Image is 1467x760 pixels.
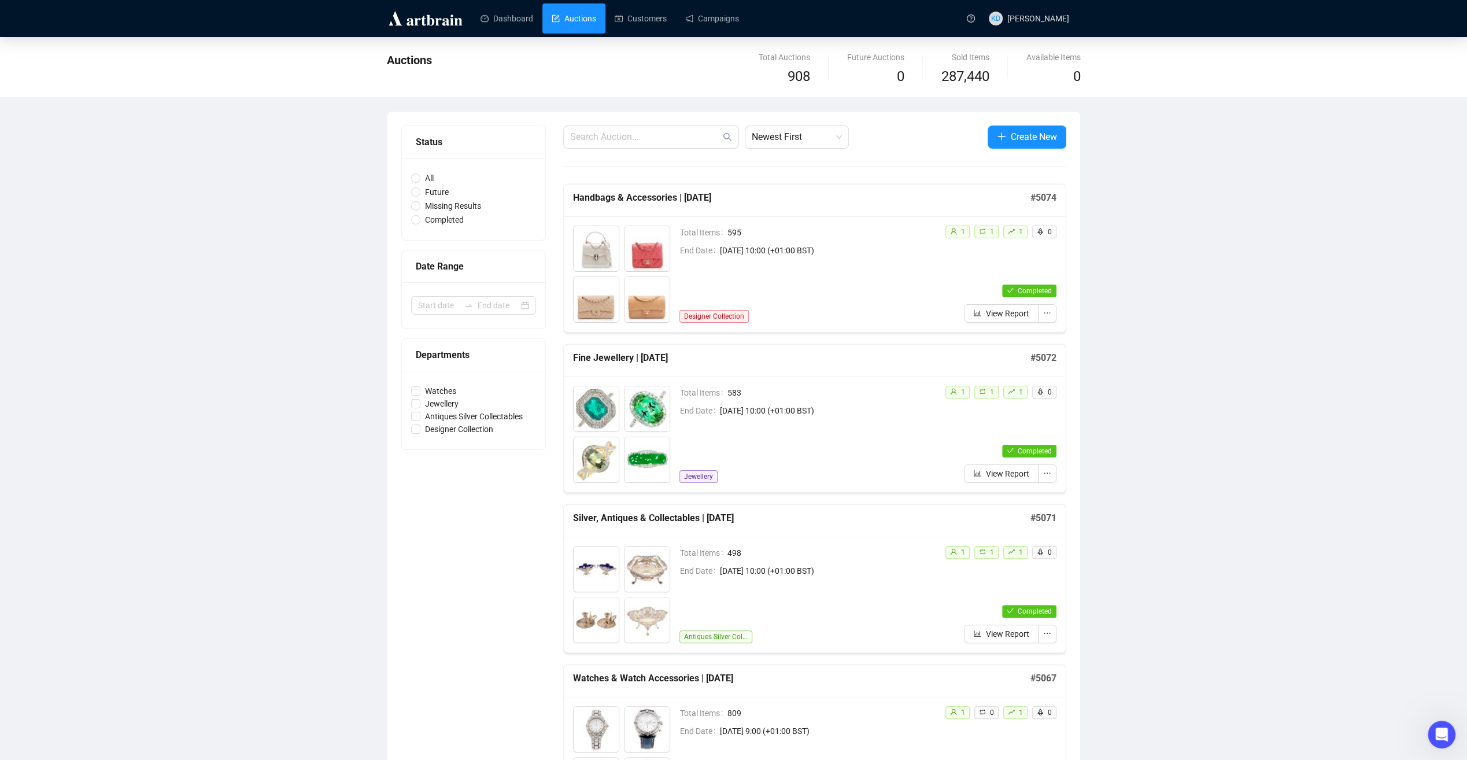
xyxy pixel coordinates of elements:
a: Handbags & Accessories | [DATE]#5074Total Items595End Date[DATE] 10:00 (+01:00 BST)Designer Colle... [563,184,1066,333]
span: 1 [1019,388,1023,396]
span: 1 [1019,709,1023,717]
span: [DATE] 10:00 (+01:00 BST) [720,244,936,257]
span: Missing Results [420,200,486,212]
span: to [464,301,473,310]
span: 0 [1048,228,1052,236]
span: Designer Collection [420,423,498,436]
span: 0 [1048,388,1052,396]
span: 583 [727,386,936,399]
span: 1 [961,388,965,396]
span: 1 [961,228,965,236]
div: Available Items [1026,51,1081,64]
img: 3_1.jpg [574,597,619,643]
span: Future [420,186,453,198]
span: End Date [680,565,720,577]
span: rise [1008,709,1015,715]
span: View Report [986,628,1029,640]
span: KD [991,13,1000,24]
a: Silver, Antiques & Collectables | [DATE]#5071Total Items498End Date[DATE] 10:00 (+01:00 BST)Antiq... [563,504,1066,653]
h5: # 5072 [1030,351,1056,365]
span: bar-chart [973,469,981,477]
img: 2_1.jpg [625,547,670,592]
div: Departments [416,348,531,362]
div: Status [416,135,531,149]
span: Jewellery [420,397,463,410]
h5: # 5067 [1030,672,1056,685]
span: question-circle [967,14,975,23]
img: logo [387,9,464,28]
img: 1_1.jpg [574,386,619,431]
span: 908 [788,68,810,84]
img: 4_1.jpg [625,277,670,322]
span: Completed [1018,447,1052,455]
span: bar-chart [973,629,981,637]
img: 1_1.jpg [574,707,619,752]
img: 4_1.jpg [625,437,670,482]
span: user [950,228,957,235]
span: [DATE] 10:00 (+01:00 BST) [720,404,936,417]
button: Create New [988,126,1066,149]
span: Designer Collection [679,310,749,323]
span: 1 [990,548,994,556]
h5: # 5074 [1030,191,1056,205]
div: Date Range [416,259,531,274]
span: rocket [1037,388,1044,395]
span: 1 [1019,228,1023,236]
span: [DATE] 9:00 (+01:00 BST) [720,725,936,737]
span: 809 [727,707,936,720]
h5: Handbags & Accessories | [DATE] [573,191,1030,205]
span: 595 [727,226,936,239]
span: View Report [986,307,1029,320]
a: Customers [615,3,667,34]
span: retweet [979,709,986,715]
span: check [1007,607,1014,614]
span: rise [1008,388,1015,395]
span: Antiques Silver Collectables [679,630,752,643]
input: Start date [418,299,459,312]
span: 1 [990,228,994,236]
span: user [950,388,957,395]
span: ellipsis [1043,629,1051,637]
span: ellipsis [1043,469,1051,477]
img: 2_1.jpg [625,386,670,431]
span: rocket [1037,228,1044,235]
span: 287,440 [941,66,989,88]
span: check [1007,287,1014,294]
h5: Silver, Antiques & Collectables | [DATE] [573,511,1030,525]
span: ellipsis [1043,309,1051,317]
span: 1 [961,709,965,717]
span: rise [1008,548,1015,555]
img: 1_1.jpg [574,547,619,592]
span: check [1007,447,1014,454]
img: 4_1.jpg [625,597,670,643]
span: 1 [1019,548,1023,556]
span: 498 [727,547,936,559]
a: Campaigns [685,3,739,34]
img: 3_1.jpg [574,277,619,322]
h5: Fine Jewellery | [DATE] [573,351,1030,365]
span: 0 [1048,709,1052,717]
span: All [420,172,438,185]
span: Completed [420,213,468,226]
img: 2_1.jpg [625,707,670,752]
span: swap-right [464,301,473,310]
span: Completed [1018,607,1052,615]
span: End Date [680,244,720,257]
span: 1 [961,548,965,556]
span: End Date [680,404,720,417]
span: retweet [979,548,986,555]
span: End Date [680,725,720,737]
span: plus [997,132,1006,141]
span: Watches [420,385,461,397]
span: search [723,132,732,142]
span: 1 [990,388,994,396]
span: Completed [1018,287,1052,295]
span: View Report [986,467,1029,480]
img: 2_1.jpg [625,226,670,271]
button: View Report [964,304,1039,323]
div: Sold Items [941,51,989,64]
span: retweet [979,228,986,235]
input: End date [478,299,519,312]
iframe: Intercom live chat [1428,721,1455,748]
span: user [950,709,957,715]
